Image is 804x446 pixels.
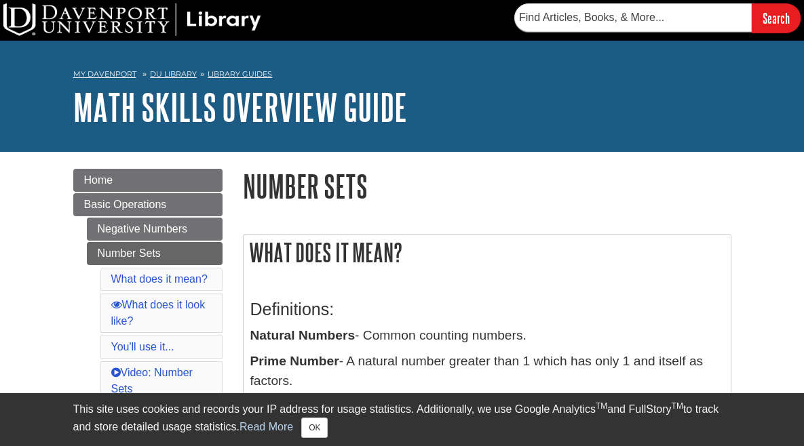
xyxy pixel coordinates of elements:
h2: What does it mean? [244,235,731,270]
a: You'll use it... [111,341,174,352]
nav: breadcrumb [73,65,731,87]
a: Negative Numbers [87,218,223,241]
a: Library Guides [208,69,272,79]
b: Prime Number [250,354,339,368]
sup: TM [672,401,683,411]
a: Number Sets [87,242,223,265]
h1: Number Sets [243,169,731,203]
p: - Common counting numbers. [250,326,724,346]
a: Home [73,169,223,192]
span: Home [84,174,113,186]
a: What does it look like? [111,299,206,327]
p: - A natural number greater than 1 which has only 1 and itself as factors. [250,352,724,391]
input: Find Articles, Books, & More... [514,3,752,32]
button: Close [301,418,328,438]
b: Natural Numbers [250,328,356,342]
img: DU Library [3,3,261,36]
a: What does it mean? [111,273,208,285]
a: Basic Operations [73,193,223,216]
div: This site uses cookies and records your IP address for usage statistics. Additionally, we use Goo... [73,401,731,438]
a: Read More [240,421,293,432]
span: Basic Operations [84,199,167,210]
a: DU Library [150,69,197,79]
a: Math Skills Overview Guide [73,86,407,128]
a: Video: Number Sets [111,367,193,394]
a: My Davenport [73,68,136,80]
form: Searches DU Library's articles, books, and more [514,3,801,33]
input: Search [752,3,801,33]
h3: Definitions: [250,300,724,319]
sup: TM [596,401,607,411]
